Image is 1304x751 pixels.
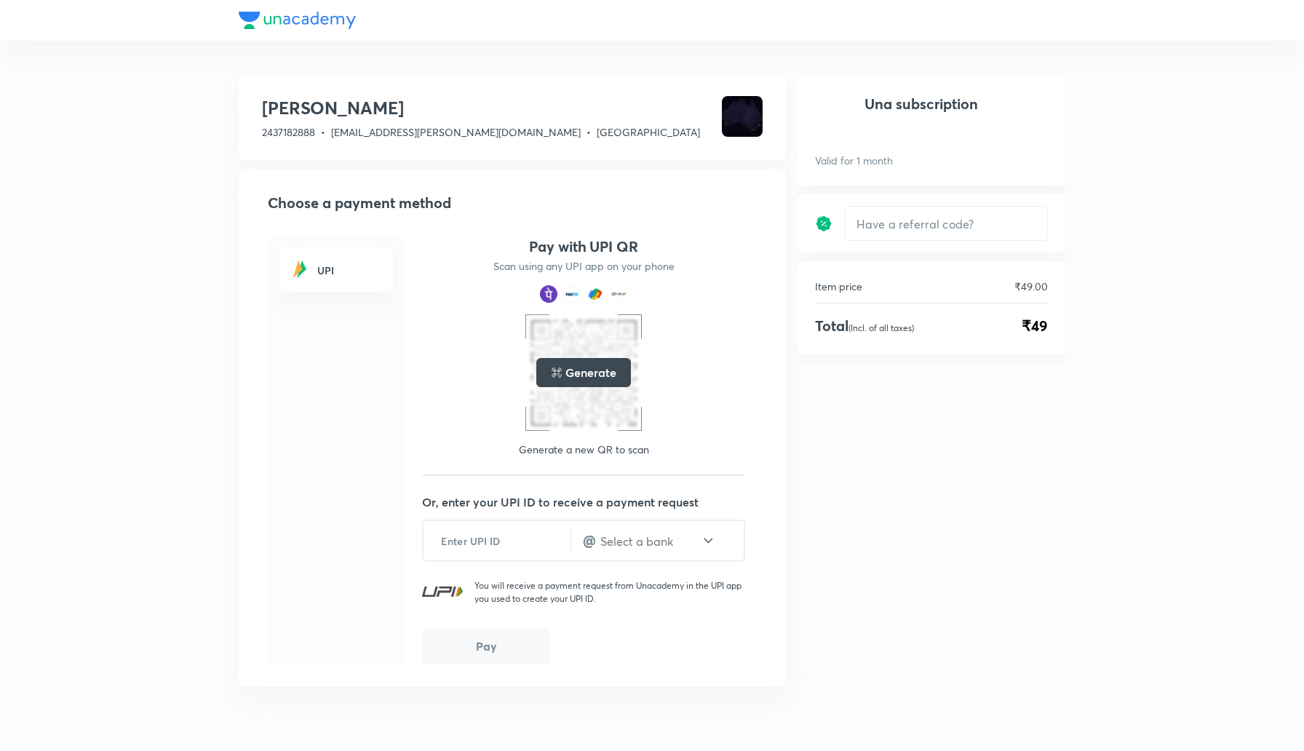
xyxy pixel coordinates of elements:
[815,279,862,294] p: Item price
[587,125,591,139] span: •
[321,125,325,139] span: •
[540,285,557,303] img: payment method
[563,285,581,303] img: payment method
[422,493,763,511] p: Or, enter your UPI ID to receive a payment request
[583,530,596,552] h4: @
[288,258,311,281] img: -
[815,93,856,147] img: avatar
[551,367,562,378] img: loading..
[597,125,700,139] span: [GEOGRAPHIC_DATA]
[587,285,604,303] img: payment method
[474,579,745,605] p: You will receive a payment request from Unacademy in the UPI app you used to create your UPI ID.
[815,153,893,168] p: Valid for 1 month
[262,96,700,119] h3: [PERSON_NAME]
[1014,279,1048,294] p: ₹49.00
[722,96,763,137] img: Avatar
[268,192,763,214] h2: Choose a payment method
[519,442,649,457] p: Generate a new QR to scan
[493,259,675,274] p: Scan using any UPI app on your phone
[262,125,315,139] span: 2437182888
[610,285,627,303] img: payment method
[422,629,550,664] button: Pay
[815,215,832,232] img: discount
[331,125,581,139] span: [EMAIL_ADDRESS][PERSON_NAME][DOMAIN_NAME]
[529,237,638,256] h4: Pay with UPI QR
[864,93,978,115] h1: Una subscription
[1022,315,1048,337] span: ₹49
[845,207,1047,241] input: Have a referral code?
[317,263,384,278] h6: UPI
[599,533,701,549] input: Select a bank
[815,315,914,337] h4: Total
[565,364,616,381] h5: Generate
[424,523,570,559] input: Enter UPI ID
[422,587,463,597] img: UPI
[848,322,914,333] p: (Incl. of all taxes)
